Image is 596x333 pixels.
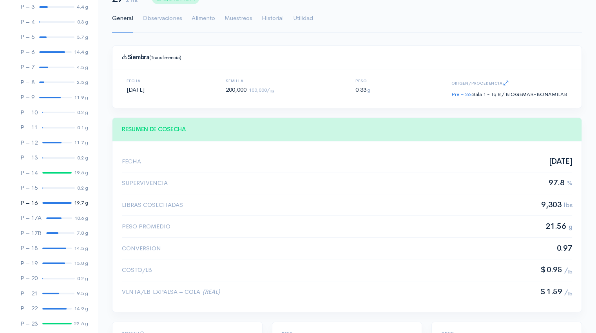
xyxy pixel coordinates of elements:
[20,183,38,192] div: P – 15
[20,274,38,283] div: P – 20
[541,201,572,209] span: 9,303
[20,153,38,162] div: P – 13
[74,320,88,328] div: 22.6 g
[20,63,34,72] div: P – 7
[77,229,88,237] div: 7.8 g
[77,124,88,132] div: 0.1 g
[540,265,546,275] span: $
[564,201,572,209] span: lbs
[122,288,220,297] span: Venta/lb
[77,109,88,116] div: 0.2 g
[122,179,168,188] span: Supervivencia
[74,259,88,267] div: 13.8 g
[20,123,38,132] div: P – 11
[77,184,88,192] div: 0.2 g
[367,87,370,93] span: g
[74,199,88,207] div: 19.7 g
[143,4,182,33] a: Observaciones
[355,79,370,83] h6: Peso
[122,222,170,231] span: Peso promedio
[557,244,572,253] span: 0.97
[451,91,472,98] a: Pre – 26:
[77,18,88,26] div: 0.3 g
[74,94,88,101] div: 11.9 g
[77,3,88,11] div: 4.4 g
[20,18,34,27] div: P – 4
[20,229,42,238] div: P – 17B
[568,291,572,297] sub: lb
[20,304,38,313] div: P – 22
[20,259,38,268] div: P – 19
[74,169,88,177] div: 19.6 g
[451,79,567,89] h6: Origen/Procedencia
[112,4,133,33] a: General
[77,33,88,41] div: 3.7 g
[20,48,34,57] div: P – 6
[192,4,215,33] a: Alimento
[540,288,572,296] span: 1.59
[74,305,88,313] div: 14.9 g
[127,79,145,83] h6: Fecha
[540,266,572,274] span: 0.95
[122,126,572,133] h4: RESUMEN DE COSECHA
[270,89,274,94] sub: Ha
[203,288,220,295] em: (Real)
[149,54,182,61] small: (Transferencia)
[77,63,88,71] div: 4.5 g
[20,244,38,253] div: P – 18
[20,289,38,298] div: P – 21
[20,168,38,177] div: P – 14
[226,79,274,83] h6: Semilla
[249,87,274,93] small: 100,000/
[564,266,572,274] span: /
[20,108,38,117] div: P – 10
[20,2,34,11] div: P – 3
[20,199,38,208] div: P – 16
[549,179,572,187] span: 97.8
[20,214,42,223] div: P – 17A
[549,157,572,166] span: [DATE]
[74,139,88,147] div: 11.7 g
[540,287,545,297] span: $
[74,244,88,252] div: 14.5 g
[153,288,200,295] span: Expalsa – Cola
[346,79,380,98] div: 0.33
[472,91,567,98] span: Sala 1 - Tq 8 / BIOGEMAR-BONAMILAB
[117,79,154,98] div: [DATE]
[122,54,572,61] h4: Siembra
[262,4,284,33] a: Historial
[122,244,161,253] span: Conversion
[74,48,88,56] div: 14.4 g
[77,275,88,282] div: 0.2 g
[567,179,572,187] span: %
[568,269,572,275] sub: lb
[77,290,88,297] div: 9.5 g
[77,78,88,86] div: 2.5 g
[20,33,34,42] div: P – 5
[122,266,152,275] span: Costo/lb
[77,154,88,162] div: 0.2 g
[20,78,34,87] div: P – 8
[216,79,284,98] div: 200,000
[225,4,252,33] a: Muestreos
[20,319,38,328] div: P – 23
[568,223,572,231] span: g
[74,214,88,222] div: 10.6 g
[122,157,141,166] span: Fecha
[545,222,572,231] span: 21.56
[293,4,313,33] a: Utilidad
[564,288,572,296] span: /
[122,201,183,210] span: Libras cosechadas
[20,138,38,147] div: P – 12
[20,93,34,102] div: P – 9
